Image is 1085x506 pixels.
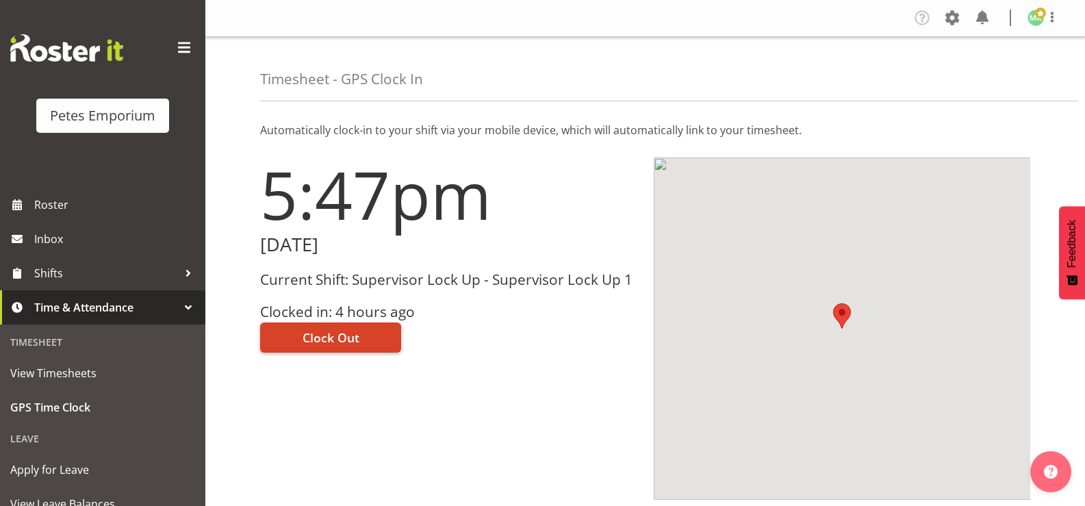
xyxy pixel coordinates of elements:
h3: Current Shift: Supervisor Lock Up - Supervisor Lock Up 1 [260,272,637,288]
span: Inbox [34,229,199,249]
img: Rosterit website logo [10,34,123,62]
span: View Timesheets [10,363,195,383]
h4: Timesheet - GPS Clock In [260,71,423,87]
span: Apply for Leave [10,459,195,480]
span: Feedback [1066,220,1078,268]
span: Clock Out [303,329,359,346]
span: GPS Time Clock [10,397,195,418]
h1: 5:47pm [260,157,637,231]
img: melanie-richardson713.jpg [1027,10,1044,26]
h2: [DATE] [260,234,637,255]
span: Roster [34,194,199,215]
p: Automatically clock-in to your shift via your mobile device, which will automatically link to you... [260,122,1030,138]
div: Petes Emporium [50,105,155,126]
button: Clock Out [260,322,401,353]
button: Feedback - Show survey [1059,206,1085,299]
a: GPS Time Clock [3,390,202,425]
span: Shifts [34,263,178,283]
a: Apply for Leave [3,453,202,487]
span: Time & Attendance [34,297,178,318]
div: Timesheet [3,328,202,356]
div: Leave [3,425,202,453]
a: View Timesheets [3,356,202,390]
h3: Clocked in: 4 hours ago [260,304,637,320]
img: help-xxl-2.png [1044,465,1058,479]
